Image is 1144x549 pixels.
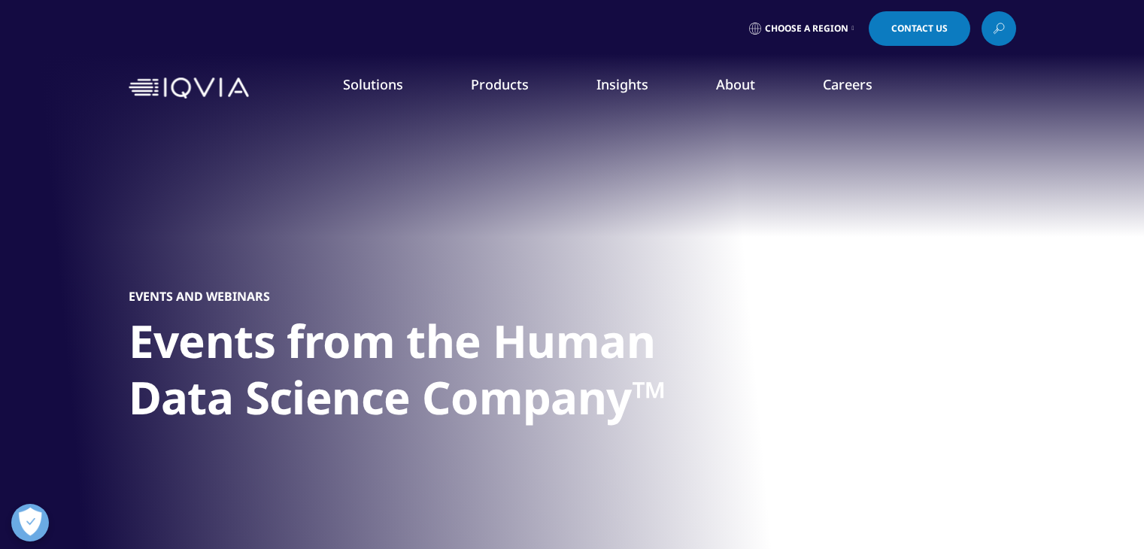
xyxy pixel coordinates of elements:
img: IQVIA Healthcare Information Technology and Pharma Clinical Research Company [129,77,249,99]
h1: Events from the Human Data Science Company™ [129,313,693,435]
span: Contact Us [891,24,948,33]
nav: Primary [255,53,1016,123]
a: Contact Us [869,11,970,46]
a: About [716,75,755,93]
span: Choose a Region [765,23,848,35]
h5: Events and Webinars [129,289,270,304]
a: Products [471,75,529,93]
a: Insights [596,75,648,93]
button: Open Preferences [11,504,49,541]
a: Solutions [343,75,403,93]
a: Careers [823,75,872,93]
